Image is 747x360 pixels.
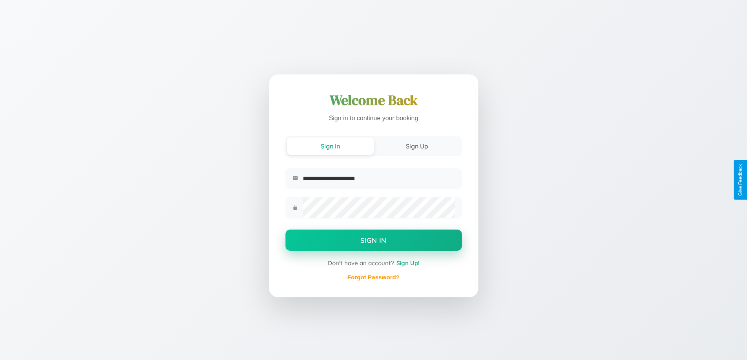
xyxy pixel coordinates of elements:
button: Sign In [287,137,374,155]
div: Don't have an account? [285,259,462,267]
a: Forgot Password? [347,274,400,280]
h1: Welcome Back [285,91,462,110]
button: Sign In [285,230,462,251]
div: Give Feedback [738,164,743,196]
p: Sign in to continue your booking [285,113,462,124]
button: Sign Up [374,137,460,155]
span: Sign Up! [396,259,420,267]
